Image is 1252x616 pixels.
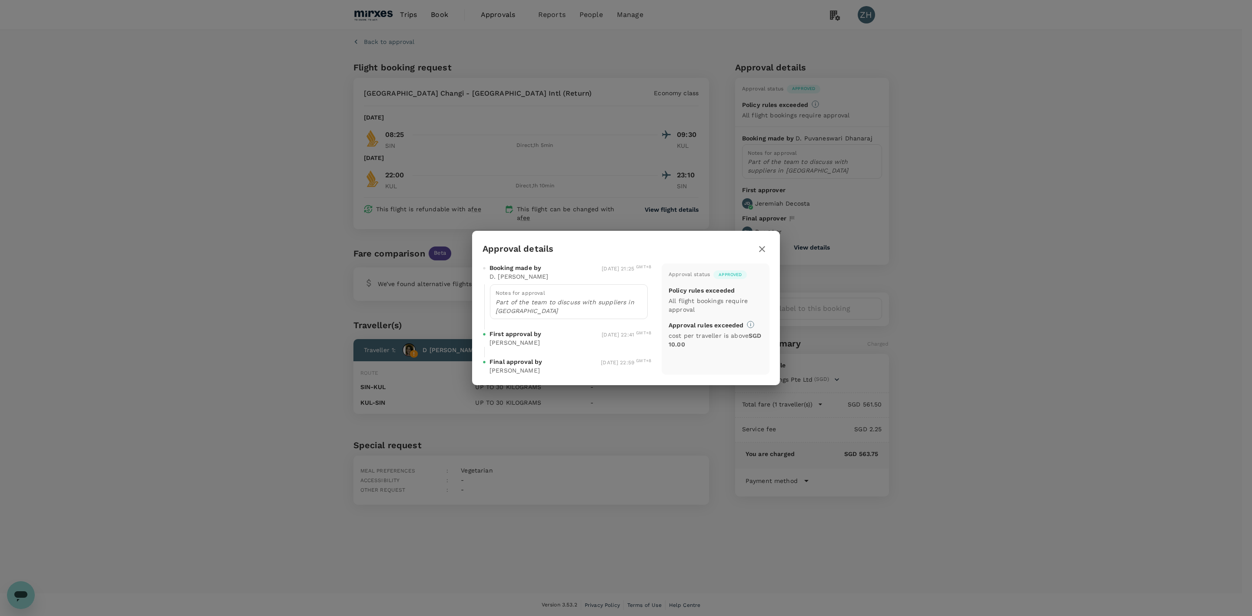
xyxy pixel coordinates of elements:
[602,266,651,272] span: [DATE] 21:25
[489,330,542,338] span: First approval by
[636,358,651,363] sup: GMT+8
[669,270,710,279] div: Approval status
[483,244,553,254] h3: Approval details
[669,332,762,348] span: cost per traveller is above
[713,272,747,278] span: Approved
[602,332,651,338] span: [DATE] 22:41
[489,272,548,281] p: D. [PERSON_NAME]
[669,286,735,295] p: Policy rules exceeded
[489,357,543,366] span: Final approval by
[489,366,540,375] p: [PERSON_NAME]
[669,321,743,330] p: Approval rules exceeded
[636,264,651,269] sup: GMT+8
[489,263,541,272] span: Booking made by
[496,290,545,296] span: Notes for approval
[669,296,763,314] p: All flight bookings require approval
[489,338,540,347] p: [PERSON_NAME]
[601,360,651,366] span: [DATE] 22:59
[636,330,651,335] sup: GMT+8
[496,298,642,315] p: Part of the team to discuss with suppliers in [GEOGRAPHIC_DATA]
